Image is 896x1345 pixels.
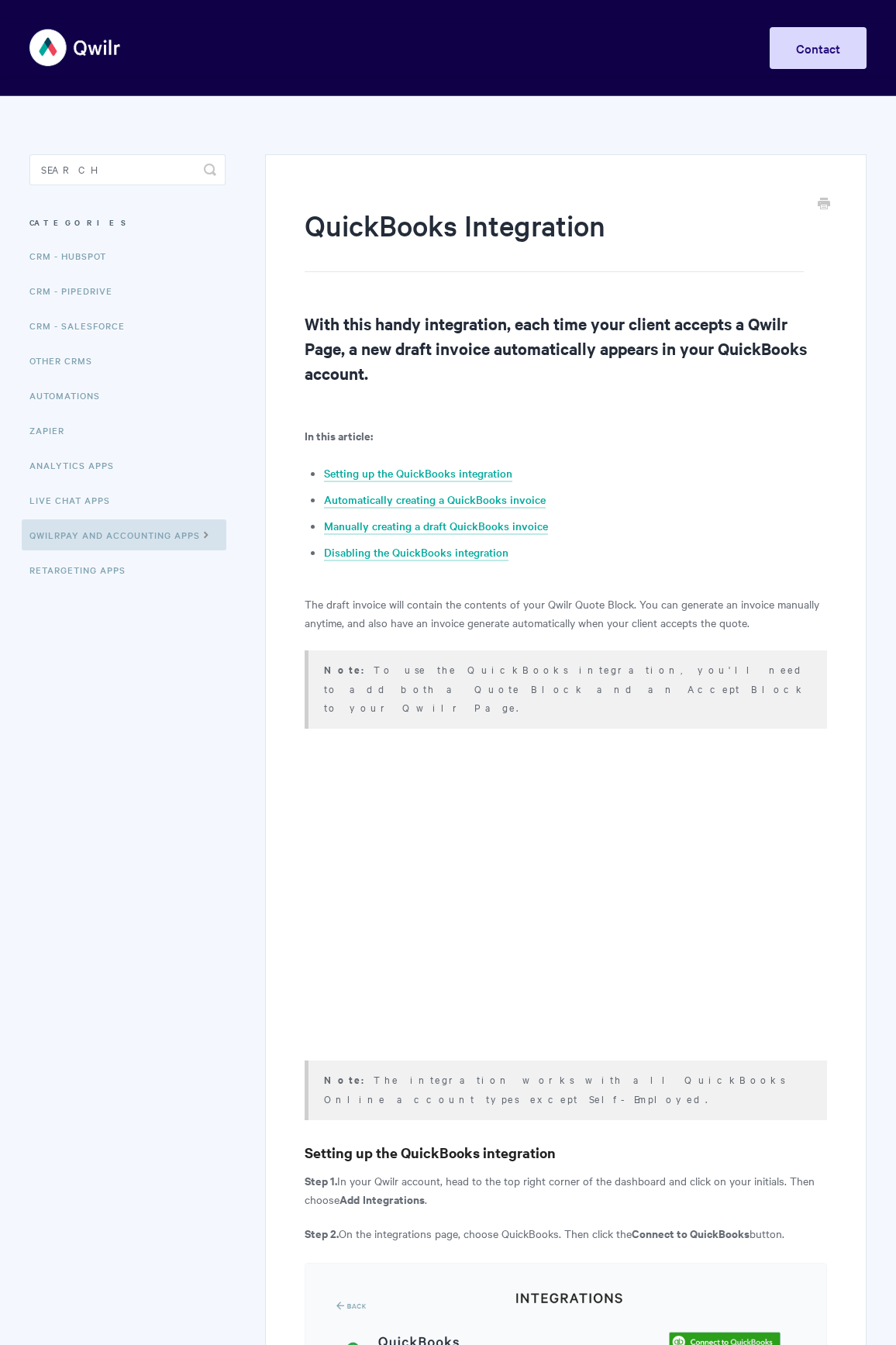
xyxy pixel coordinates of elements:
h3: Categories [29,209,226,236]
strong: Note: [324,1072,374,1087]
a: QwilrPay and Accounting Apps [22,519,226,550]
a: Setting up the QuickBooks integration [324,465,512,482]
a: Zapier [29,415,76,446]
strong: Step 2. [305,1225,339,1241]
strong: Connect to QuickBooks [632,1225,750,1241]
a: Manually creating a draft QuickBooks invoice [324,518,548,535]
a: Print this Article [818,196,830,213]
strong: Step 1. [305,1172,337,1188]
h2: With this handy integration, each time your client accepts a Qwilr Page, a new draft invoice auto... [305,311,827,385]
h1: QuickBooks Integration [305,205,804,272]
a: Other CRMs [29,345,104,376]
img: Qwilr Help Center [29,19,122,77]
p: The integration works with all QuickBooks Online account types except Self-Employed. [324,1070,808,1108]
strong: Add [339,1191,360,1207]
p: In your Qwilr account, head to the top right corner of the dashboard and click on your initials. ... [305,1171,827,1209]
strong: Integrations [363,1191,425,1207]
p: On the integrations page, choose QuickBooks. Then click the button. [305,1224,827,1243]
iframe: Vimeo video player [305,750,827,1044]
a: CRM - HubSpot [29,240,118,271]
a: Analytics Apps [29,450,126,481]
a: CRM - Salesforce [29,310,136,341]
a: Live Chat Apps [29,485,122,516]
a: CRM - Pipedrive [29,275,124,306]
b: In this article: [305,427,373,443]
strong: Note: [324,662,374,677]
a: Retargeting Apps [29,554,137,585]
a: Automatically creating a QuickBooks invoice [324,491,546,509]
p: To use the QuickBooks integration, you'll need to add both a Quote Block and an Accept Block to y... [324,660,808,716]
input: Search [29,154,226,185]
h3: Setting up the QuickBooks integration [305,1142,827,1164]
p: The draft invoice will contain the contents of your Qwilr Quote Block. You can generate an invoic... [305,595,827,632]
a: Automations [29,380,112,411]
a: Contact [770,27,867,69]
a: Disabling the QuickBooks integration [324,544,508,561]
